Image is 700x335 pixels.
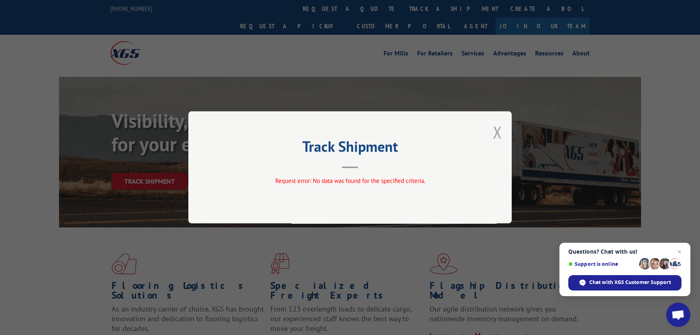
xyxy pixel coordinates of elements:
span: Request error: No data was found for the specified criteria. [275,177,425,185]
h2: Track Shipment [229,141,471,156]
a: Open chat [666,303,690,327]
span: Chat with XGS Customer Support [589,279,671,286]
span: Chat with XGS Customer Support [568,275,681,290]
span: Support is online [568,261,636,267]
span: Questions? Chat with us! [568,248,681,255]
button: Close modal [493,121,502,143]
